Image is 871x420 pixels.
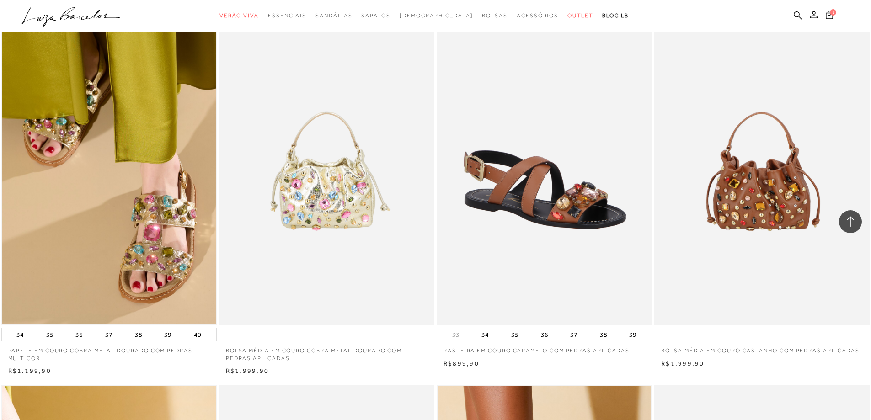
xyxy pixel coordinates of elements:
[361,7,390,24] a: categoryNavScreenReaderText
[220,4,433,324] a: BOLSA MÉDIA EM COURO COBRA METAL DOURADO COM PEDRAS APLICADAS BOLSA MÉDIA EM COURO COBRA METAL DO...
[444,360,479,367] span: R$899,90
[567,328,580,341] button: 37
[219,341,434,362] a: BOLSA MÉDIA EM COURO COBRA METAL DOURADO COM PEDRAS APLICADAS
[73,328,85,341] button: 36
[626,328,639,341] button: 39
[400,7,473,24] a: noSubCategoriesText
[597,328,610,341] button: 38
[479,328,492,341] button: 34
[567,7,593,24] a: categoryNavScreenReaderText
[517,7,558,24] a: categoryNavScreenReaderText
[161,328,174,341] button: 39
[655,4,869,324] a: BOLSA MÉDIA EM COURO CASTANHO COM PEDRAS APLICADAS BOLSA MÉDIA EM COURO CASTANHO COM PEDRAS APLIC...
[400,12,473,19] span: [DEMOGRAPHIC_DATA]
[268,7,306,24] a: categoryNavScreenReaderText
[661,360,704,367] span: R$1.999,90
[219,7,259,24] a: categoryNavScreenReaderText
[602,7,629,24] a: BLOG LB
[1,341,217,362] a: PAPETE EM COURO COBRA METAL DOURADO COM PEDRAS MULTICOR
[655,4,869,324] img: BOLSA MÉDIA EM COURO CASTANHO COM PEDRAS APLICADAS
[226,367,269,374] span: R$1.999,90
[508,328,521,341] button: 35
[191,328,204,341] button: 40
[482,7,508,24] a: categoryNavScreenReaderText
[830,9,836,16] span: 1
[268,12,306,19] span: Essenciais
[8,367,51,374] span: R$1.199,90
[2,4,216,324] a: PAPETE EM COURO COBRA METAL DOURADO COM PEDRAS MULTICOR PAPETE EM COURO COBRA METAL DOURADO COM P...
[438,2,652,325] img: RASTEIRA EM COURO CARAMELO COM PEDRAS APLICADAS
[102,328,115,341] button: 37
[220,4,433,324] img: BOLSA MÉDIA EM COURO COBRA METAL DOURADO COM PEDRAS APLICADAS
[567,12,593,19] span: Outlet
[482,12,508,19] span: Bolsas
[14,328,27,341] button: 34
[538,328,551,341] button: 36
[2,4,216,324] img: PAPETE EM COURO COBRA METAL DOURADO COM PEDRAS MULTICOR
[315,7,352,24] a: categoryNavScreenReaderText
[449,330,462,339] button: 33
[438,4,651,324] a: RASTEIRA EM COURO CARAMELO COM PEDRAS APLICADAS
[654,341,870,355] a: BOLSA MÉDIA EM COURO CASTANHO COM PEDRAS APLICADAS
[517,12,558,19] span: Acessórios
[219,12,259,19] span: Verão Viva
[602,12,629,19] span: BLOG LB
[361,12,390,19] span: Sapatos
[132,328,145,341] button: 38
[315,12,352,19] span: Sandálias
[43,328,56,341] button: 35
[823,10,836,22] button: 1
[437,341,652,355] a: RASTEIRA EM COURO CARAMELO COM PEDRAS APLICADAS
